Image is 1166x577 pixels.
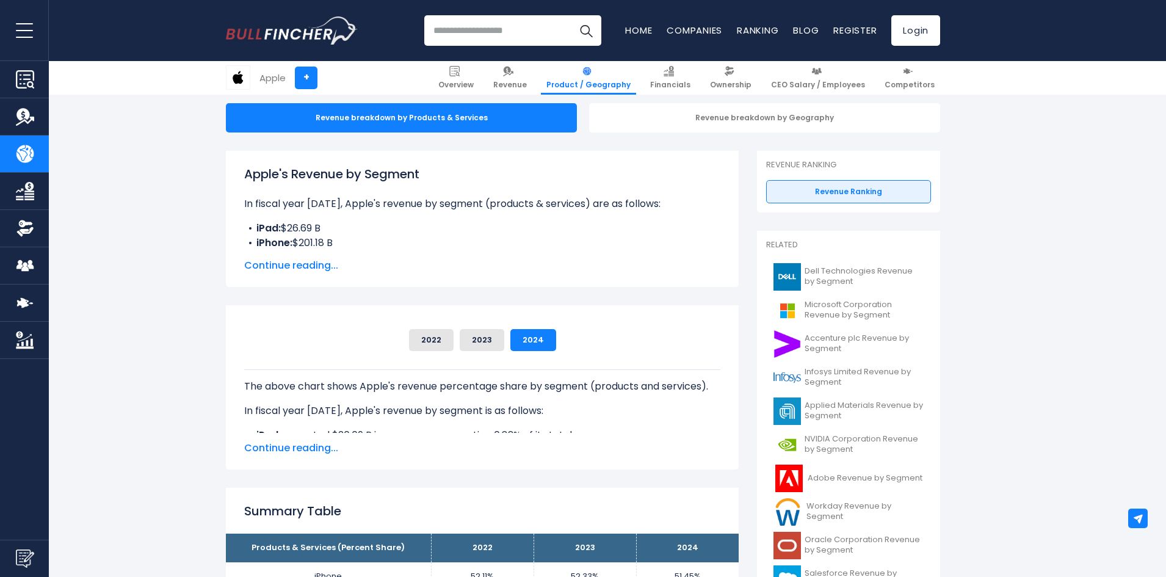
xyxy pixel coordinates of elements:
[766,529,931,562] a: Oracle Corporation Revenue by Segment
[773,532,801,559] img: ORCL logo
[766,361,931,394] a: Infosys Limited Revenue by Segment
[766,495,931,529] a: Workday Revenue by Segment
[625,24,652,37] a: Home
[766,462,931,495] a: Adobe Revenue by Segment
[773,465,804,492] img: ADBE logo
[226,103,577,132] div: Revenue breakdown by Products & Services
[493,80,527,90] span: Revenue
[773,364,801,391] img: INFY logo
[805,300,924,321] span: Microsoft Corporation Revenue by Segment
[766,428,931,462] a: NVIDIA Corporation Revenue by Segment
[244,404,720,418] p: In fiscal year [DATE], Apple's revenue by segment is as follows:
[244,379,720,394] p: The above chart shows Apple's revenue percentage share by segment (products and services).
[244,236,720,250] li: $201.18 B
[805,333,924,354] span: Accenture plc Revenue by Segment
[773,498,803,526] img: WDAY logo
[771,80,865,90] span: CEO Salary / Employees
[571,15,601,46] button: Search
[256,428,278,442] b: iPad
[766,394,931,428] a: Applied Materials Revenue by Segment
[409,329,454,351] button: 2022
[433,61,479,95] a: Overview
[244,165,720,183] h1: Apple's Revenue by Segment
[541,61,636,95] a: Product / Geography
[805,535,924,556] span: Oracle Corporation Revenue by Segment
[226,534,431,562] th: Products & Services (Percent Share)
[226,16,358,45] img: Bullfincher logo
[460,329,504,351] button: 2023
[244,502,720,520] h2: Summary Table
[244,369,720,560] div: The for Apple is the iPhone, which represents 51.45% of its total revenue. The for Apple is the i...
[295,67,317,89] a: +
[534,534,636,562] th: 2023
[805,367,924,388] span: Infosys Limited Revenue by Segment
[808,473,922,484] span: Adobe Revenue by Segment
[710,80,751,90] span: Ownership
[766,294,931,327] a: Microsoft Corporation Revenue by Segment
[766,327,931,361] a: Accenture plc Revenue by Segment
[766,240,931,250] p: Related
[793,24,819,37] a: Blog
[244,221,720,236] li: $26.69 B
[431,534,534,562] th: 2022
[773,330,801,358] img: ACN logo
[16,219,34,238] img: Ownership
[244,428,720,443] li: generated $26.69 B in revenue, representing 6.83% of its total revenue.
[885,80,935,90] span: Competitors
[589,103,940,132] div: Revenue breakdown by Geography
[806,501,924,522] span: Workday Revenue by Segment
[805,401,924,421] span: Applied Materials Revenue by Segment
[766,260,931,294] a: Dell Technologies Revenue by Segment
[244,441,720,455] span: Continue reading...
[773,397,801,425] img: AMAT logo
[244,258,720,273] span: Continue reading...
[773,297,801,324] img: MSFT logo
[766,61,871,95] a: CEO Salary / Employees
[805,434,924,455] span: NVIDIA Corporation Revenue by Segment
[256,236,292,250] b: iPhone:
[488,61,532,95] a: Revenue
[226,16,357,45] a: Go to homepage
[667,24,722,37] a: Companies
[879,61,940,95] a: Competitors
[546,80,631,90] span: Product / Geography
[737,24,778,37] a: Ranking
[259,71,286,85] div: Apple
[226,66,250,89] img: AAPL logo
[891,15,940,46] a: Login
[766,180,931,203] a: Revenue Ranking
[833,24,877,37] a: Register
[510,329,556,351] button: 2024
[636,534,739,562] th: 2024
[704,61,757,95] a: Ownership
[766,160,931,170] p: Revenue Ranking
[773,263,801,291] img: DELL logo
[773,431,801,459] img: NVDA logo
[256,221,281,235] b: iPad:
[805,266,924,287] span: Dell Technologies Revenue by Segment
[645,61,696,95] a: Financials
[438,80,474,90] span: Overview
[650,80,690,90] span: Financials
[244,197,720,211] p: In fiscal year [DATE], Apple's revenue by segment (products & services) are as follows:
